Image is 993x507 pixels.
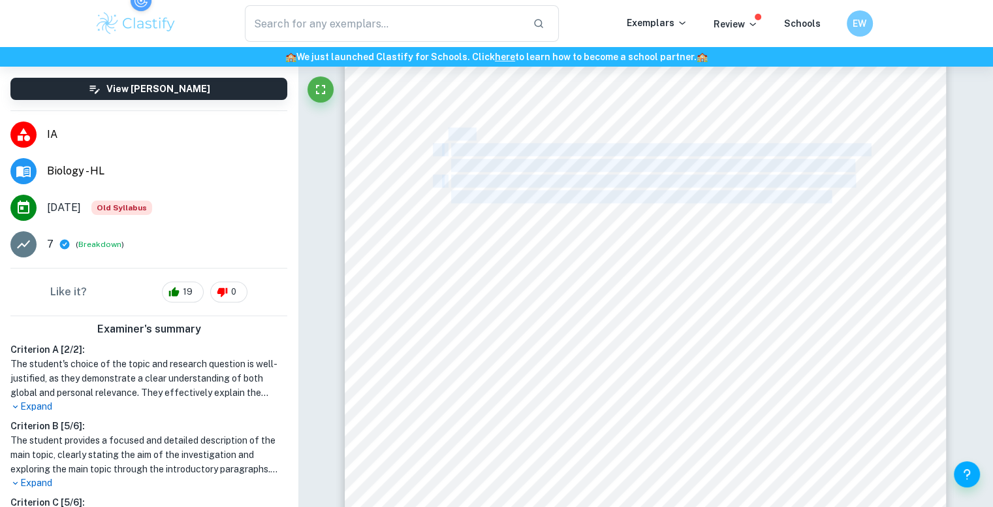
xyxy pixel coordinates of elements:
span: 2 [566,400,570,407]
span: Dependent: [415,128,473,140]
span: Biology - HL [47,163,287,179]
input: Search for any exemplars... [245,5,523,42]
h6: We just launched Clastify for Schools. Click to learn how to become a school partner. [3,50,990,64]
h6: Like it? [50,284,87,300]
span: Independent: [415,97,482,109]
a: Schools [784,18,821,29]
span: O [570,394,579,406]
span: 2 [471,446,475,453]
span: 1. [433,144,442,155]
span: 🏫 [697,52,708,62]
span: comparison to smaller seeds, and have a greater surface area to absorb water and [451,253,832,265]
span: Germination rate (as measured by the percent of seeds germinated over 48 hours). Seeds [451,144,868,155]
span: Soaking the seeds in H [633,394,741,406]
span: nutrients, enabling them to germinate faster (Chiangmai, 2007). Hence, using seeds of [451,269,858,281]
span: 2 [579,400,583,407]
span: Larger seeds contain more stored energy like carbohydrates and proteins in [503,238,857,250]
span: (0%, 1%, 1.5%, 2%, 2.5% and 3%). [595,97,764,109]
span: to disintegrate earlier and the radicle to emerge sooner. Having some seeds soaked in [451,425,852,436]
span: 2. [433,316,442,327]
span: 2 [753,400,757,407]
h6: Criterion B [ 5 / 6 ]: [10,419,287,433]
button: Fullscreen [307,76,334,103]
span: the seeds results in them competing for resources like water and nutrients, which can [451,331,851,343]
span: Radicle length (±0.5 mm). It is a measure of how long ago germination took place. A [451,175,853,187]
p: Expand [10,476,287,490]
span: beans used were measured to be the same size (5 mm). [451,300,710,312]
span: [DATE] [47,200,81,216]
span: 19 [176,286,200,299]
span: O [580,97,590,109]
div: 19 [162,282,204,303]
span: different sizes would lead to discrepancy in germination rates. To avoid this, all mung [451,284,856,296]
span: H [451,440,460,452]
button: View [PERSON_NAME] [10,78,287,100]
p: Expand [10,400,287,414]
span: 2 [589,103,593,110]
button: Breakdown [78,238,121,250]
span: Variables [415,82,463,93]
p: 7 [47,237,54,252]
span: Old Syllabus [91,201,152,215]
span: seed with a longer radicle length indicates it germinated first, before other seeds. [451,191,832,203]
span: Control variables: [415,222,507,234]
p: Review [714,17,758,31]
span: Distance between each seed placed on paper towel: [451,316,706,327]
span: stunt their growth ([PERSON_NAME], 2021). Enough space is also needed so seeds can expand their [451,347,928,359]
span: leaves and roots ([PERSON_NAME], 2021). Thus, all seeds were equally placed 25 mm apart from [451,363,919,374]
span: would lead to flawed results. To keep this constant, all mung beans seeds were soaked for [451,456,874,468]
h6: Criterion A [ 2 / 2 ]: [10,342,287,357]
h6: View [PERSON_NAME] [106,82,210,96]
p: Exemplars [627,16,687,30]
span: 45 minutes. [451,472,506,483]
span: 2. [433,175,442,187]
span: ( ) [76,238,124,251]
span: 2 [740,400,744,407]
span: 3. [433,394,442,406]
span: Concentration of H [486,97,576,109]
span: Seed size: [451,238,500,250]
button: EW [847,10,873,37]
h1: The student's choice of the topic and research question is well-justified, as they demonstrate a ... [10,357,287,400]
span: were identified as germinated if the radicle had emerged from the [PERSON_NAME]. [451,159,852,171]
button: Help and Feedback [954,461,980,487]
span: O [744,394,753,406]
h6: Examiner's summary [5,321,292,337]
span: 0 [224,286,244,299]
span: first increases the [759,394,842,406]
img: Clastify logo [95,10,178,37]
span: 🏫 [285,52,296,62]
h1: The student provides a focused and detailed description of the main topic, clearly stating the ai... [10,433,287,476]
span: 2 [460,446,464,453]
span: germination rate by allowing the seeds to swell with moisture. This causes the seed coat [451,410,866,421]
h6: EW [852,16,867,31]
a: here [495,52,515,62]
span: O [463,440,472,452]
div: Starting from the May 2025 session, the Biology IA requirements have changed. It's OK to refer to... [91,201,152,215]
span: Length of soaking in H [451,394,567,406]
span: IA [47,127,287,142]
span: Not having enough space between [709,316,871,327]
div: 0 [210,282,247,303]
span: 1. [433,238,442,250]
span: solution: [586,394,629,406]
span: for longer than others can lead to differences in volume of oxygen absorbed, which [478,440,870,452]
span: 2 [577,103,581,110]
span: one another to give them enough space to germinate and grow. [451,378,747,390]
